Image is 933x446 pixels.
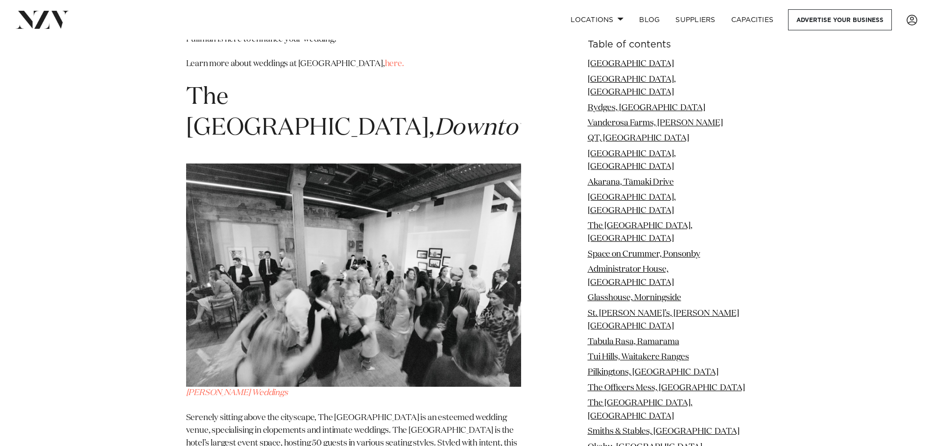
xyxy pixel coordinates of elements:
[588,134,689,142] a: QT, [GEOGRAPHIC_DATA]
[788,9,892,30] a: Advertise your business
[588,103,705,112] a: Rydges, [GEOGRAPHIC_DATA]
[588,384,745,392] a: The Officers Mess, [GEOGRAPHIC_DATA]
[668,9,723,30] a: SUPPLIERS
[588,250,700,258] a: Space on Crummer, Ponsonby
[563,9,631,30] a: Locations
[186,60,404,68] span: Learn more about weddings at [GEOGRAPHIC_DATA],
[186,389,288,397] a: [PERSON_NAME] Weddings
[588,265,674,286] a: Administrator House, [GEOGRAPHIC_DATA]
[385,60,404,68] a: here.
[588,399,693,420] a: The [GEOGRAPHIC_DATA], [GEOGRAPHIC_DATA]
[434,117,549,140] span: Downtown
[588,222,693,243] a: The [GEOGRAPHIC_DATA], [GEOGRAPHIC_DATA]
[588,178,674,187] a: Akarana, Tāmaki Drive
[588,294,681,302] a: Glasshouse, Morningside
[588,119,723,127] a: Vanderosa Farms, [PERSON_NAME]
[588,368,718,376] a: Pilkingtons, [GEOGRAPHIC_DATA]
[723,9,782,30] a: Capacities
[588,337,679,346] a: Tabula Rasa, Ramarama
[588,353,689,361] a: Tui Hills, Waitakere Ranges
[588,60,674,68] a: [GEOGRAPHIC_DATA]
[631,9,668,30] a: BLOG
[588,427,740,436] a: Smiths & Stables, [GEOGRAPHIC_DATA]
[588,150,676,171] a: [GEOGRAPHIC_DATA], [GEOGRAPHIC_DATA]
[588,75,676,96] a: [GEOGRAPHIC_DATA], [GEOGRAPHIC_DATA]
[588,309,739,330] a: St. [PERSON_NAME]’s, [PERSON_NAME][GEOGRAPHIC_DATA]
[186,86,434,140] span: The [GEOGRAPHIC_DATA],
[16,11,69,28] img: nzv-logo.png
[588,40,747,50] h6: Table of contents
[588,193,676,214] a: [GEOGRAPHIC_DATA], [GEOGRAPHIC_DATA]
